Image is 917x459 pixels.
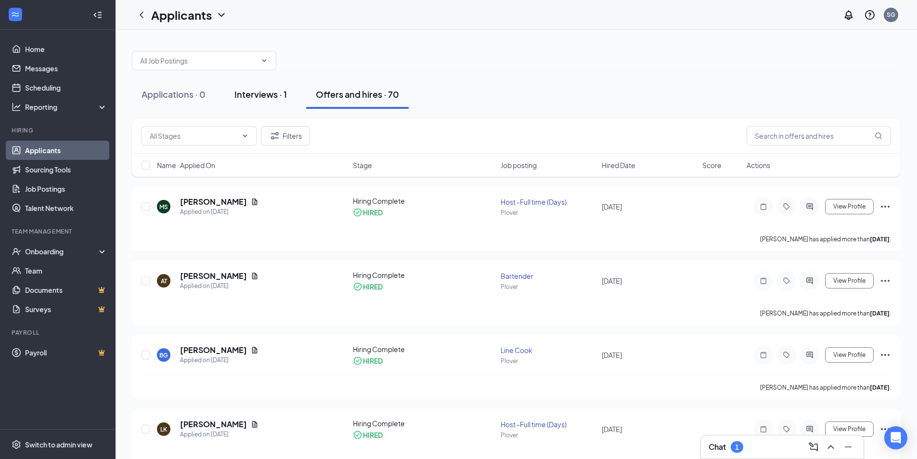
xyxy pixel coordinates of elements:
[842,441,854,453] svg: Minimize
[501,357,595,365] div: Plover
[150,131,237,141] input: All Stages
[25,198,107,218] a: Talent Network
[353,270,495,280] div: Hiring Complete
[25,280,107,300] a: DocumentsCrown
[180,197,247,207] h5: [PERSON_NAME]
[157,160,215,170] span: Name · Applied On
[501,197,595,207] div: Host -Full time (Days)
[363,430,383,440] div: HIRED
[25,102,108,112] div: Reporting
[501,271,595,281] div: Bartender
[353,356,362,366] svg: CheckmarkCircle
[501,160,537,170] span: Job posting
[879,201,891,212] svg: Ellipses
[870,236,890,243] b: [DATE]
[160,425,167,433] div: LK
[602,425,622,433] span: [DATE]
[825,421,874,437] button: View Profile
[161,277,167,285] div: AT
[234,88,287,100] div: Interviews · 1
[180,207,258,217] div: Applied on [DATE]
[735,443,739,451] div: 1
[353,208,362,217] svg: CheckmarkCircle
[136,9,147,21] svg: ChevronLeft
[251,346,258,354] svg: Document
[781,425,792,433] svg: Tag
[760,309,891,317] p: [PERSON_NAME] has applied more than .
[25,247,99,256] div: Onboarding
[602,202,622,211] span: [DATE]
[12,440,21,449] svg: Settings
[353,282,362,291] svg: CheckmarkCircle
[251,420,258,428] svg: Document
[12,126,105,134] div: Hiring
[747,160,770,170] span: Actions
[760,383,891,392] p: [PERSON_NAME] has applied more than .
[159,203,168,211] div: MS
[823,439,839,455] button: ChevronUp
[180,430,258,439] div: Applied on [DATE]
[709,442,726,452] h3: Chat
[870,384,890,391] b: [DATE]
[879,349,891,361] svg: Ellipses
[25,179,107,198] a: Job Postings
[781,203,792,210] svg: Tag
[843,9,854,21] svg: Notifications
[840,439,856,455] button: Minimize
[879,423,891,435] svg: Ellipses
[25,160,107,179] a: Sourcing Tools
[602,276,622,285] span: [DATE]
[825,273,874,289] button: View Profile
[353,419,495,428] div: Hiring Complete
[825,441,837,453] svg: ChevronUp
[602,351,622,359] span: [DATE]
[758,277,769,285] svg: Note
[887,11,895,19] div: SG
[363,208,383,217] div: HIRED
[251,198,258,206] svg: Document
[747,126,891,145] input: Search in offers and hires
[142,88,206,100] div: Applications · 0
[25,59,107,78] a: Messages
[25,78,107,97] a: Scheduling
[781,351,792,359] svg: Tag
[12,227,105,236] div: Team Management
[879,275,891,287] svg: Ellipses
[180,355,258,365] div: Applied on [DATE]
[25,440,92,449] div: Switch to admin view
[833,426,865,433] span: View Profile
[825,199,874,214] button: View Profile
[833,277,865,284] span: View Profile
[758,425,769,433] svg: Note
[363,356,383,366] div: HIRED
[702,160,722,170] span: Score
[269,130,281,142] svg: Filter
[180,345,247,355] h5: [PERSON_NAME]
[140,55,257,66] input: All Job Postings
[353,160,372,170] span: Stage
[804,425,815,433] svg: ActiveChat
[501,345,595,355] div: Line Cook
[501,431,595,439] div: Plover
[180,419,247,430] h5: [PERSON_NAME]
[25,343,107,362] a: PayrollCrown
[251,272,258,280] svg: Document
[25,261,107,280] a: Team
[870,310,890,317] b: [DATE]
[216,9,227,21] svg: ChevronDown
[180,281,258,291] div: Applied on [DATE]
[501,283,595,291] div: Plover
[25,300,107,319] a: SurveysCrown
[353,430,362,440] svg: CheckmarkCircle
[804,351,815,359] svg: ActiveChat
[353,196,495,206] div: Hiring Complete
[241,132,249,140] svg: ChevronDown
[12,102,21,112] svg: Analysis
[316,88,399,100] div: Offers and hires · 70
[758,203,769,210] svg: Note
[602,160,635,170] span: Hired Date
[261,126,310,145] button: Filter Filters
[180,271,247,281] h5: [PERSON_NAME]
[875,132,882,140] svg: MagnifyingGlass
